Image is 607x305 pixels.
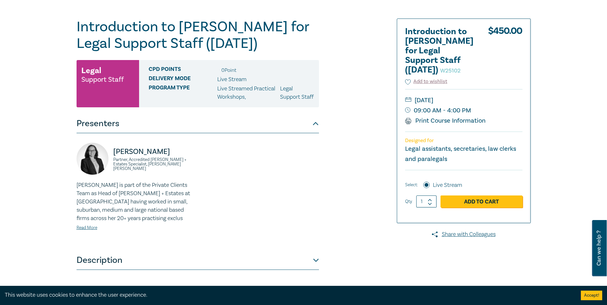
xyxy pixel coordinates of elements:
a: Read More [77,225,97,231]
img: https://s3.ap-southeast-2.amazonaws.com/leo-cussen-store-production-content/Contacts/Naomi%20Guye... [77,143,108,175]
h3: Legal [81,65,101,76]
a: Share with Colleagues [397,230,531,239]
button: Presenters [77,114,319,133]
small: Legal assistants, secretaries, law clerks and paralegals [405,145,516,163]
input: 1 [416,195,437,208]
button: Description [77,251,319,270]
p: [PERSON_NAME] is part of the Private Clients Team as Head of [PERSON_NAME] + Estates at [GEOGRAPH... [77,181,194,223]
small: Partner, Accredited [PERSON_NAME] + Estates Specialist, [PERSON_NAME] [PERSON_NAME] [113,157,194,171]
span: Live Stream [217,76,247,83]
small: [DATE] [405,95,522,105]
span: Program type [149,85,217,101]
h1: Introduction to [PERSON_NAME] for Legal Support Staff ([DATE]) [77,19,319,52]
p: Legal Support Staff [280,85,314,101]
label: Live Stream [433,181,462,189]
div: This website uses cookies to enhance the user experience. [5,291,571,299]
span: CPD Points [149,66,217,74]
p: [PERSON_NAME] [113,147,194,157]
a: Add to Cart [440,195,522,208]
div: $ 450.00 [488,27,522,78]
small: Support Staff [81,76,124,83]
span: Select: [405,181,418,188]
span: Can we help ? [596,224,602,272]
h2: Introduction to [PERSON_NAME] for Legal Support Staff ([DATE]) [405,27,475,75]
li: 0 Point [221,66,236,74]
p: Designed for [405,138,522,144]
p: Live Streamed Practical Workshops , [217,85,280,101]
button: Accept cookies [581,291,602,300]
small: 09:00 AM - 4:00 PM [405,105,522,116]
button: Add to wishlist [405,78,448,85]
span: Delivery Mode [149,75,217,84]
a: Print Course Information [405,117,486,125]
small: W25102 [440,67,461,74]
label: Qty [405,198,412,205]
